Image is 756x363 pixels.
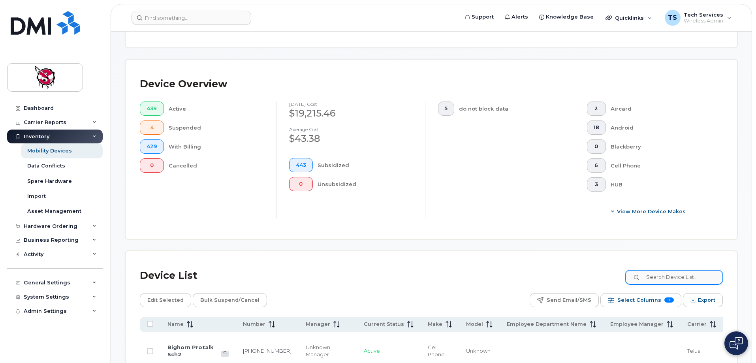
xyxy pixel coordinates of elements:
div: Tech Services [659,10,737,26]
span: 439 [147,105,157,112]
span: 2 [594,105,599,112]
span: View More Device Makes [617,208,686,215]
span: 5 [445,105,448,112]
a: Knowledge Base [534,9,599,25]
span: Select Columns [617,294,661,306]
div: $19,215.46 [289,107,412,120]
button: 18 [587,120,606,135]
span: Make [428,321,442,328]
button: 2 [587,102,606,116]
h4: Average cost [289,127,412,132]
div: Aircard [611,102,711,116]
button: 6 [587,158,606,173]
a: [PHONE_NUMBER] [243,348,291,354]
div: Cell Phone [611,158,711,173]
span: Telus [687,348,700,354]
img: Open chat [730,337,743,350]
div: Unsubsidized [318,177,413,191]
span: 0 [296,181,306,187]
span: 443 [296,162,306,168]
span: Unknown [466,348,491,354]
a: View Last Bill [221,351,229,357]
div: Cancelled [169,158,264,173]
span: 0 [594,143,599,150]
button: 429 [140,139,164,154]
button: Bulk Suspend/Cancel [193,293,267,307]
div: HUB [611,177,711,192]
span: 3 [594,181,599,188]
span: Active [364,348,380,354]
span: Knowledge Base [546,13,594,21]
button: 0 [587,139,606,154]
button: 0 [289,177,313,191]
span: 18 [594,124,599,131]
span: 4 [147,124,157,131]
button: 4 [140,120,164,135]
span: Wireless Admin [684,18,723,24]
span: TS [668,13,677,23]
a: Support [459,9,499,25]
div: Device Overview [140,74,227,94]
button: 0 [140,158,164,173]
h4: [DATE] cost [289,102,412,107]
span: 13 [664,297,674,303]
span: Carrier [687,321,707,328]
button: Select Columns 13 [600,293,681,307]
button: 3 [587,177,606,192]
div: $43.38 [289,132,412,145]
div: Android [611,120,711,135]
button: View More Device Makes [587,204,710,218]
span: Model [466,321,483,328]
span: Bulk Suspend/Cancel [200,294,260,306]
span: Export [698,294,715,306]
button: Send Email/SMS [530,293,599,307]
div: Active [169,102,264,116]
button: 5 [438,102,454,116]
span: Cell Phone [428,344,445,358]
div: Subsidized [318,158,413,172]
div: Device List [140,265,197,286]
span: Employee Manager [610,321,664,328]
div: do not block data [459,102,562,116]
span: Quicklinks [615,15,644,21]
span: Support [472,13,494,21]
span: Edit Selected [147,294,184,306]
span: Manager [306,321,330,328]
span: Name [167,321,184,328]
span: Current Status [364,321,404,328]
button: Edit Selected [140,293,191,307]
span: Number [243,321,265,328]
span: 0 [147,162,157,169]
button: Export [683,293,723,307]
span: Alerts [512,13,528,21]
a: Bighorn Protalk Sch2 [167,344,214,358]
div: Unknown Manager [306,344,350,358]
input: Search Device List ... [625,270,723,284]
span: Tech Services [684,11,723,18]
button: 439 [140,102,164,116]
div: Quicklinks [600,10,658,26]
a: Alerts [499,9,534,25]
div: Blackberry [611,139,711,154]
div: With Billing [169,139,264,154]
span: Send Email/SMS [547,294,591,306]
div: Suspended [169,120,264,135]
span: 429 [147,143,157,150]
input: Find something... [132,11,251,25]
span: 6 [594,162,599,169]
span: Employee Department Name [507,321,587,328]
button: 443 [289,158,313,172]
